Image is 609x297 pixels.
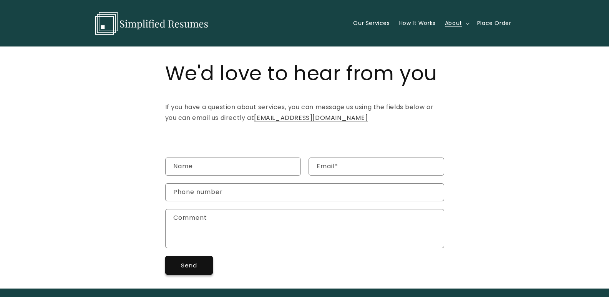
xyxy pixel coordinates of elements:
span: About [445,20,462,27]
span: How It Works [399,20,436,27]
span: Our Services [353,20,390,27]
a: [EMAIL_ADDRESS][DOMAIN_NAME] [254,113,368,122]
p: If you have a question about services, you can message us using the fields below or you can email... [165,102,444,124]
h1: We'd love to hear from you [165,60,444,86]
input: Email [309,158,444,175]
span: Place Order [477,20,511,27]
a: Our Services [348,15,394,31]
input: Name [166,158,300,175]
summary: About [440,15,473,31]
button: Send [165,256,213,275]
a: Simplified Resumes [90,8,211,39]
a: How It Works [395,15,440,31]
img: Simplified Resumes [93,11,209,36]
input: Phone number [166,184,444,201]
a: Place Order [473,15,516,31]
